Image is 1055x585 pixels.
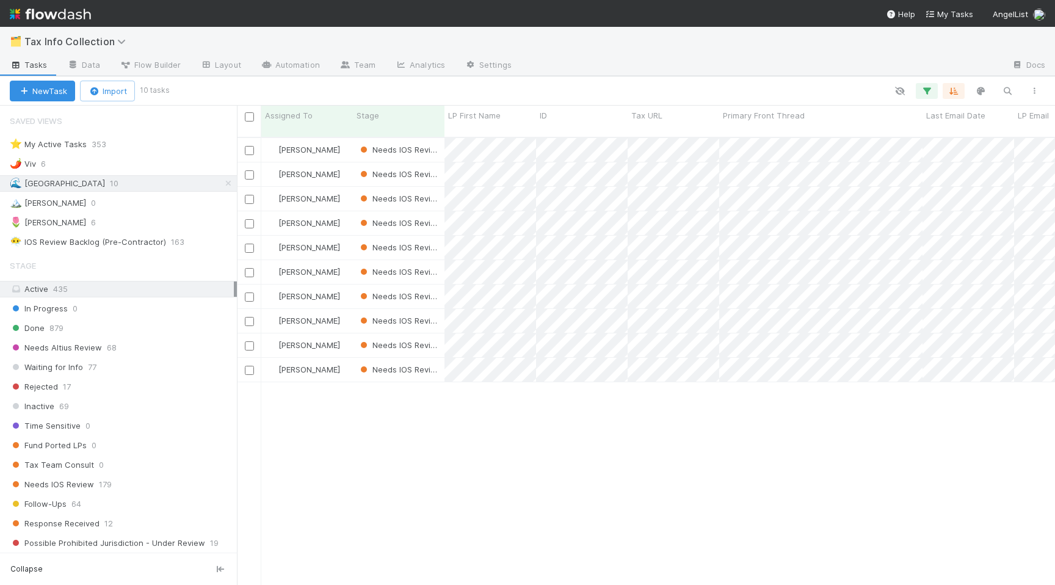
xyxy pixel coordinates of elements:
[1002,56,1055,76] a: Docs
[358,145,442,154] span: Needs IOS Review
[358,242,442,252] span: Needs IOS Review
[266,266,340,278] div: [PERSON_NAME]
[10,438,87,453] span: Fund Ported LPs
[10,321,45,336] span: Done
[358,169,442,179] span: Needs IOS Review
[278,316,340,325] span: [PERSON_NAME]
[190,56,251,76] a: Layout
[267,291,277,301] img: avatar_ec94f6e9-05c5-4d36-a6c8-d0cea77c3c29.png
[88,360,96,375] span: 77
[358,267,442,277] span: Needs IOS Review
[10,109,62,133] span: Saved Views
[245,112,254,122] input: Toggle All Rows Selected
[358,363,438,376] div: Needs IOS Review
[245,195,254,204] input: Toggle Row Selected
[540,109,547,122] span: ID
[10,139,22,149] span: ⭐
[358,266,438,278] div: Needs IOS Review
[267,340,277,350] img: avatar_ec94f6e9-05c5-4d36-a6c8-d0cea77c3c29.png
[358,217,438,229] div: Needs IOS Review
[278,242,340,252] span: [PERSON_NAME]
[245,219,254,228] input: Toggle Row Selected
[278,145,340,154] span: [PERSON_NAME]
[10,195,86,211] div: [PERSON_NAME]
[10,301,68,316] span: In Progress
[10,197,22,208] span: 🏔️
[267,169,277,179] img: avatar_ec94f6e9-05c5-4d36-a6c8-d0cea77c3c29.png
[267,218,277,228] img: avatar_ec94f6e9-05c5-4d36-a6c8-d0cea77c3c29.png
[73,301,78,316] span: 0
[91,215,108,230] span: 6
[245,341,254,351] input: Toggle Row Selected
[358,144,438,156] div: Needs IOS Review
[10,536,205,551] span: Possible Prohibited Jurisdiction - Under Review
[925,8,973,20] a: My Tasks
[10,340,102,355] span: Needs Altius Review
[10,59,48,71] span: Tasks
[723,109,805,122] span: Primary Front Thread
[10,516,100,531] span: Response Received
[245,146,254,155] input: Toggle Row Selected
[10,496,67,512] span: Follow-Ups
[99,477,112,492] span: 179
[358,194,442,203] span: Needs IOS Review
[49,321,63,336] span: 879
[245,268,254,277] input: Toggle Row Selected
[10,215,86,230] div: [PERSON_NAME]
[99,457,104,473] span: 0
[267,242,277,252] img: avatar_ec94f6e9-05c5-4d36-a6c8-d0cea77c3c29.png
[92,438,96,453] span: 0
[24,35,132,48] span: Tax Info Collection
[267,365,277,374] img: avatar_ec94f6e9-05c5-4d36-a6c8-d0cea77c3c29.png
[63,379,71,394] span: 17
[358,168,438,180] div: Needs IOS Review
[926,109,985,122] span: Last Email Date
[10,36,22,46] span: 🗂️
[278,267,340,277] span: [PERSON_NAME]
[358,365,442,374] span: Needs IOS Review
[110,176,131,191] span: 10
[267,316,277,325] img: avatar_ec94f6e9-05c5-4d36-a6c8-d0cea77c3c29.png
[358,314,438,327] div: Needs IOS Review
[140,85,170,96] small: 10 tasks
[278,194,340,203] span: [PERSON_NAME]
[10,399,54,414] span: Inactive
[278,365,340,374] span: [PERSON_NAME]
[358,290,438,302] div: Needs IOS Review
[886,8,915,20] div: Help
[993,9,1028,19] span: AngelList
[358,192,438,205] div: Needs IOS Review
[358,241,438,253] div: Needs IOS Review
[10,234,166,250] div: IOS Review Backlog (Pre-Contractor)
[357,109,379,122] span: Stage
[80,81,135,101] button: Import
[266,144,340,156] div: [PERSON_NAME]
[245,170,254,180] input: Toggle Row Selected
[925,9,973,19] span: My Tasks
[92,137,118,152] span: 353
[358,340,442,350] span: Needs IOS Review
[448,109,501,122] span: LP First Name
[10,477,94,492] span: Needs IOS Review
[41,156,58,172] span: 6
[278,218,340,228] span: [PERSON_NAME]
[358,316,442,325] span: Needs IOS Review
[245,244,254,253] input: Toggle Row Selected
[91,195,108,211] span: 0
[107,340,117,355] span: 68
[59,399,69,414] span: 69
[10,282,234,297] div: Active
[266,314,340,327] div: [PERSON_NAME]
[10,178,22,188] span: 🌊
[104,516,113,531] span: 12
[266,192,340,205] div: [PERSON_NAME]
[245,292,254,302] input: Toggle Row Selected
[265,109,313,122] span: Assigned To
[10,253,36,278] span: Stage
[71,496,81,512] span: 64
[10,564,43,575] span: Collapse
[266,363,340,376] div: [PERSON_NAME]
[266,339,340,351] div: [PERSON_NAME]
[120,59,181,71] span: Flow Builder
[10,156,36,172] div: Viv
